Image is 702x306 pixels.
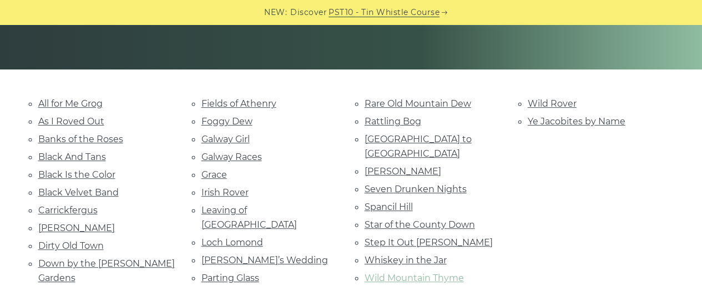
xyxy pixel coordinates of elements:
a: Star of the County Down [365,219,475,230]
a: Galway Girl [201,134,250,144]
a: Rare Old Mountain Dew [365,98,471,109]
a: Wild Rover [528,98,577,109]
a: Galway Races [201,152,262,162]
a: Carrickfergus [38,205,98,215]
a: As I Roved Out [38,116,104,127]
a: Black And Tans [38,152,106,162]
a: Step It Out [PERSON_NAME] [365,237,493,248]
a: [GEOGRAPHIC_DATA] to [GEOGRAPHIC_DATA] [365,134,472,159]
a: Loch Lomond [201,237,263,248]
a: [PERSON_NAME]’s Wedding [201,255,328,265]
span: Discover [290,6,327,19]
a: Fields of Athenry [201,98,276,109]
a: [PERSON_NAME] [38,223,115,233]
a: Irish Rover [201,187,249,198]
a: Rattling Bog [365,116,421,127]
a: Black Velvet Band [38,187,119,198]
a: PST10 - Tin Whistle Course [329,6,440,19]
span: NEW: [264,6,287,19]
a: Spancil Hill [365,202,413,212]
a: Black Is the Color [38,169,115,180]
a: Wild Mountain Thyme [365,273,464,283]
a: Ye Jacobites by Name [528,116,625,127]
a: Dirty Old Town [38,240,104,251]
a: [PERSON_NAME] [365,166,441,177]
a: All for Me Grog [38,98,103,109]
a: Banks of the Roses [38,134,123,144]
a: Parting Glass [201,273,259,283]
a: Down by the [PERSON_NAME] Gardens [38,258,175,283]
a: Foggy Dew [201,116,252,127]
a: Grace [201,169,227,180]
a: Leaving of [GEOGRAPHIC_DATA] [201,205,297,230]
a: Seven Drunken Nights [365,184,467,194]
a: Whiskey in the Jar [365,255,447,265]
